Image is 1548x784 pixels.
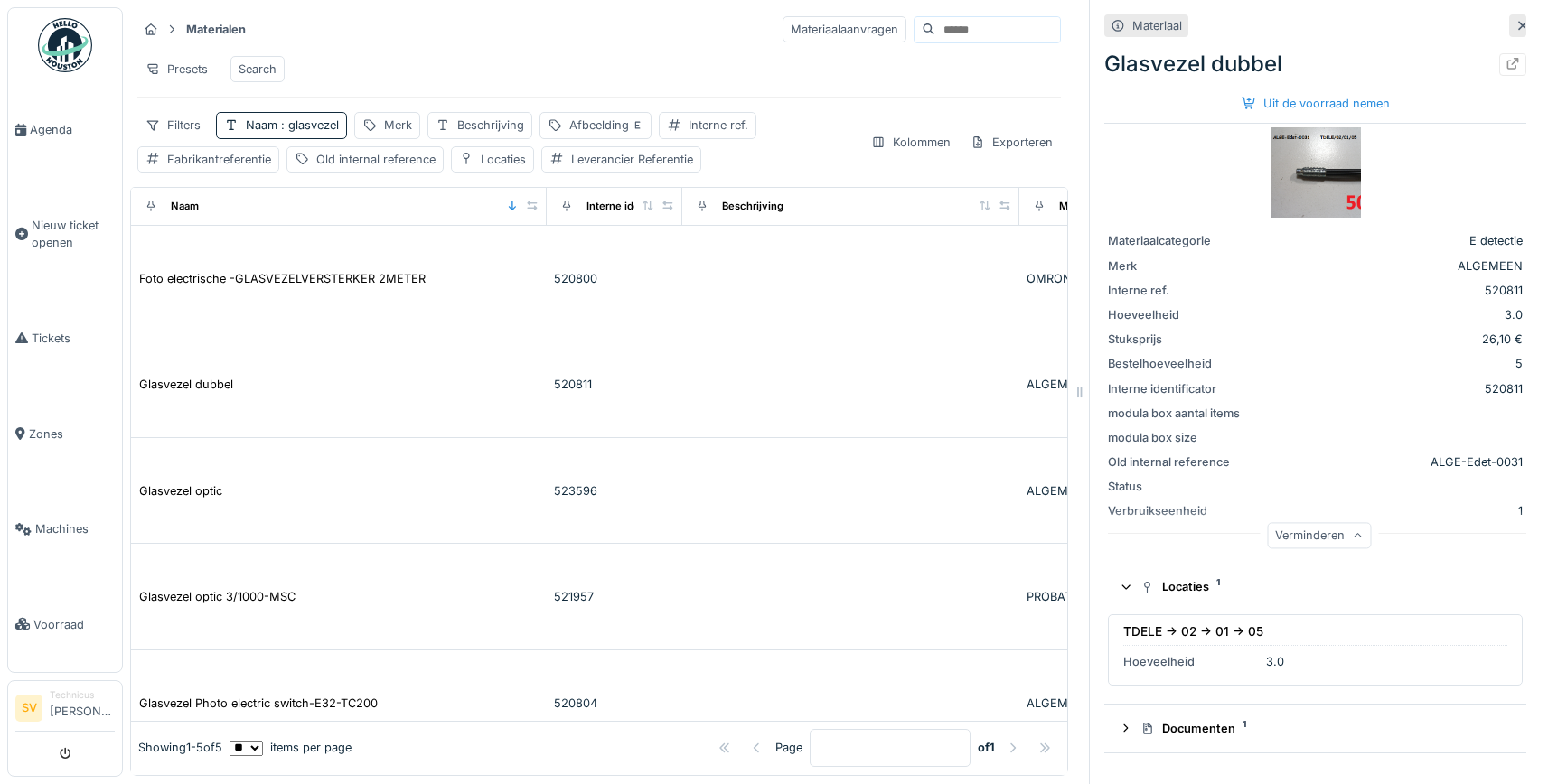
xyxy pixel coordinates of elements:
div: 520804 [554,695,675,712]
div: Merk [1059,199,1084,214]
div: Glasvezel dubbel [139,376,233,393]
div: Fabrikantreferentie [167,151,271,168]
div: Documenten [1140,720,1505,737]
div: Beschrijving [457,117,524,134]
img: Glasvezel dubbel [1271,127,1361,218]
div: Search [239,61,277,78]
div: Naam [246,117,339,134]
div: modula box size [1108,429,1243,446]
div: Stuksprijs [1108,331,1243,348]
span: Zones [29,425,115,443]
div: Interne identificator [1108,380,1243,397]
a: Voorraad [8,577,122,673]
div: 26,10 € [1251,331,1523,348]
a: Zones [8,386,122,481]
div: 1 [1518,502,1523,519]
div: 520800 [554,270,675,287]
span: : glasvezel [277,118,339,132]
div: 521957 [554,588,675,605]
div: ALGE-Edet-0031 [1431,453,1523,471]
a: Machines [8,481,122,577]
div: Old internal reference [1108,453,1243,471]
div: 520811 [1251,282,1523,299]
li: SV [15,695,42,722]
div: 520811 [1251,380,1523,397]
div: Verbruikseenheid [1108,502,1243,519]
a: Tickets [8,291,122,387]
div: modula box aantal items [1108,405,1243,422]
a: SV Technicus[PERSON_NAME] [15,688,115,732]
div: Locaties [1140,578,1505,595]
div: Exporteren [962,129,1061,155]
div: Leverancier Referentie [571,151,693,168]
div: Materiaal [1132,17,1182,34]
div: ALGEMEEN [1251,257,1523,275]
div: ALGEMEEN [1027,482,1148,499]
div: Merk [1108,257,1243,275]
div: Glasvezel optic [139,482,222,499]
div: 3.0 [1266,653,1284,670]
div: Glasvezel dubbel [1104,48,1526,80]
div: Foto electrische -GLASVEZELVERSTERKER 2METER [139,270,426,287]
span: Voorraad [33,616,115,633]
strong: Materialen [179,21,253,38]
div: 5 [1251,355,1523,372]
div: Technicus [50,688,115,702]
div: Old internal reference [316,151,436,168]
div: Materiaalaanvragen [783,16,906,42]
a: Nieuw ticket openen [8,178,122,291]
div: Locaties [481,151,526,168]
div: Page [775,740,802,757]
span: Machines [35,520,115,537]
div: 520811 [554,376,675,393]
div: Uit de voorraad nemen [1234,91,1397,116]
div: 523596 [554,482,675,499]
div: OMRON [1027,270,1148,287]
div: Beschrijving [722,199,783,214]
div: Kolommen [863,129,959,155]
div: Hoeveelheid [1108,306,1243,323]
div: ALGEMEEN [1027,376,1148,393]
div: Hoeveelheid [1123,653,1259,670]
img: Badge_color-CXgf-gQk.svg [38,18,92,72]
div: E detectie [1251,232,1523,249]
div: ALGEMEEN [1027,695,1148,712]
div: Verminderen [1267,523,1371,549]
div: Glasvezel Photo electric switch-E32-TC200 [139,695,378,712]
div: Bestelhoeveelheid [1108,355,1243,372]
div: Afbeelding [569,117,643,134]
div: items per page [230,740,352,757]
div: Glasvezel optic 3/1000-MSC [139,588,296,605]
summary: Locaties1 [1112,571,1519,604]
div: Materiaalcategorie [1108,232,1243,249]
div: Showing 1 - 5 of 5 [138,740,222,757]
div: 3.0 [1251,306,1523,323]
span: Tickets [32,330,115,347]
li: [PERSON_NAME] [50,688,115,727]
div: Naam [171,199,199,214]
div: Filters [137,112,209,138]
strong: of 1 [978,740,995,757]
span: Agenda [30,121,115,138]
a: Agenda [8,82,122,178]
div: Status [1108,478,1243,495]
summary: Documenten1 [1112,712,1519,745]
div: PROBAT [1027,588,1148,605]
div: Interne ref. [1108,282,1243,299]
div: TDELE -> 02 -> 01 -> 05 [1123,622,1263,640]
div: Interne identificator [586,199,684,214]
div: Presets [137,56,216,82]
div: Merk [384,117,412,134]
div: Interne ref. [689,117,748,134]
span: Nieuw ticket openen [32,217,115,251]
